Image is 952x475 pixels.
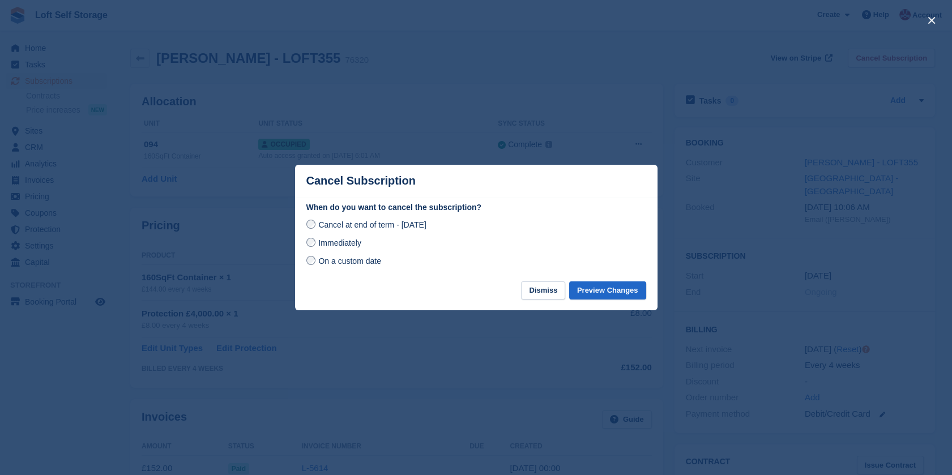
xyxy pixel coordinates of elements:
[306,202,646,213] label: When do you want to cancel the subscription?
[306,174,416,187] p: Cancel Subscription
[306,238,315,247] input: Immediately
[318,220,426,229] span: Cancel at end of term - [DATE]
[569,281,646,300] button: Preview Changes
[306,256,315,265] input: On a custom date
[521,281,565,300] button: Dismiss
[306,220,315,229] input: Cancel at end of term - [DATE]
[318,238,361,247] span: Immediately
[318,256,381,266] span: On a custom date
[923,11,941,29] button: close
